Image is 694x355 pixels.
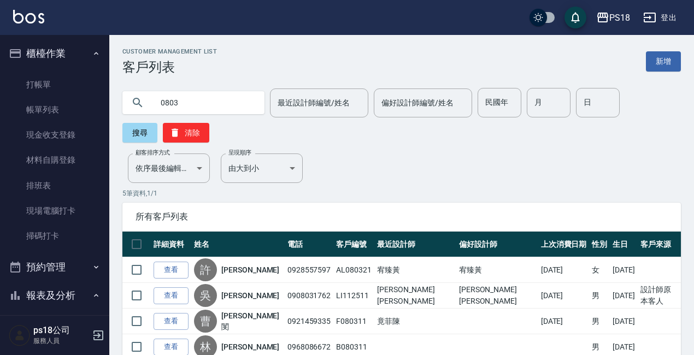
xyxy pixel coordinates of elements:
a: 查看 [154,313,189,330]
h3: 客戶列表 [122,60,217,75]
button: PS18 [592,7,634,29]
th: 電話 [285,232,334,257]
a: 新增 [646,51,681,72]
td: 男 [589,283,610,309]
td: 0908031762 [285,283,334,309]
td: 竟菲陳 [374,309,456,334]
a: [PERSON_NAME] [221,341,279,352]
th: 客戶編號 [333,232,374,257]
button: 清除 [163,123,209,143]
img: Logo [13,10,44,23]
th: 姓名 [191,232,285,257]
td: [PERSON_NAME][PERSON_NAME] [456,283,538,309]
td: [PERSON_NAME][PERSON_NAME] [374,283,456,309]
a: 現場電腦打卡 [4,198,105,223]
div: 曹 [194,310,217,333]
span: 所有客戶列表 [136,211,668,222]
td: [DATE] [538,309,590,334]
p: 服務人員 [33,336,89,346]
input: 搜尋關鍵字 [153,88,256,117]
a: 查看 [154,262,189,279]
th: 詳細資料 [151,232,191,257]
label: 呈現順序 [228,149,251,157]
button: 登出 [639,8,681,28]
a: 查看 [154,287,189,304]
td: 宥臻黃 [456,257,538,283]
a: 排班表 [4,173,105,198]
h2: Customer Management List [122,48,217,55]
a: 材料自購登錄 [4,147,105,173]
td: 0921459335 [285,309,334,334]
td: 0928557597 [285,257,334,283]
button: 櫃檯作業 [4,39,105,68]
button: 報表及分析 [4,281,105,310]
th: 客戶來源 [638,232,681,257]
td: 設計師原本客人 [638,283,681,309]
a: 現金收支登錄 [4,122,105,147]
a: 帳單列表 [4,97,105,122]
a: 打帳單 [4,72,105,97]
a: [PERSON_NAME]閺 [221,310,282,332]
td: F080311 [333,309,374,334]
button: 搜尋 [122,123,157,143]
td: [DATE] [538,283,590,309]
a: [PERSON_NAME] [221,290,279,301]
td: LI112511 [333,283,374,309]
td: [DATE] [610,257,638,283]
button: 預約管理 [4,253,105,281]
div: 許 [194,258,217,281]
img: Person [9,324,31,346]
th: 偏好設計師 [456,232,538,257]
h5: ps18公司 [33,325,89,336]
a: 報表目錄 [4,313,105,339]
label: 顧客排序方式 [136,149,170,157]
div: 依序最後編輯時間 [128,153,210,183]
th: 最近設計師 [374,232,456,257]
div: 由大到小 [221,153,303,183]
td: [DATE] [538,257,590,283]
p: 5 筆資料, 1 / 1 [122,188,681,198]
td: [DATE] [610,283,638,309]
td: 宥臻黃 [374,257,456,283]
td: AL080321 [333,257,374,283]
div: 吳 [194,284,217,307]
td: 男 [589,309,610,334]
a: [PERSON_NAME] [221,264,279,275]
th: 生日 [610,232,638,257]
th: 上次消費日期 [538,232,590,257]
div: PS18 [609,11,630,25]
td: [DATE] [610,309,638,334]
th: 性別 [589,232,610,257]
td: 女 [589,257,610,283]
a: 掃碼打卡 [4,223,105,248]
button: save [564,7,586,28]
